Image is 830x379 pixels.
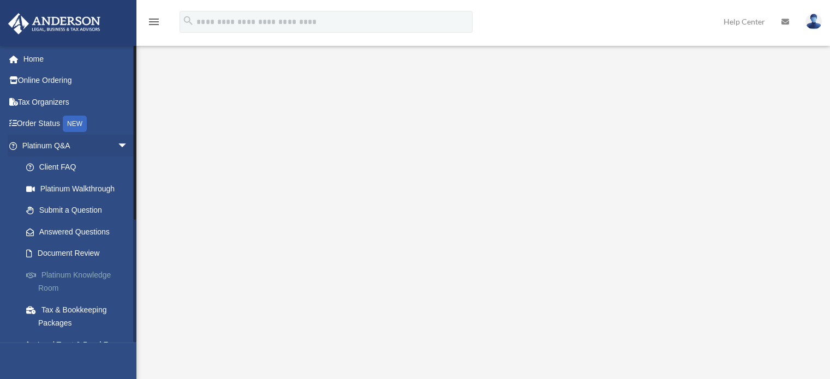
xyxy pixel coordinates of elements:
[15,178,139,200] a: Platinum Walkthrough
[15,334,145,356] a: Land Trust & Deed Forum
[8,48,145,70] a: Home
[5,13,104,34] img: Anderson Advisors Platinum Portal
[15,221,145,243] a: Answered Questions
[182,15,194,27] i: search
[147,19,160,28] a: menu
[8,91,145,113] a: Tax Organizers
[15,299,145,334] a: Tax & Bookkeeping Packages
[8,113,145,135] a: Order StatusNEW
[15,200,145,221] a: Submit a Question
[8,70,145,92] a: Online Ordering
[15,157,145,178] a: Client FAQ
[805,14,822,29] img: User Pic
[15,264,145,299] a: Platinum Knowledge Room
[15,243,145,264] a: Document Review
[8,135,145,157] a: Platinum Q&Aarrow_drop_down
[63,116,87,132] div: NEW
[147,15,160,28] i: menu
[117,135,139,157] span: arrow_drop_down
